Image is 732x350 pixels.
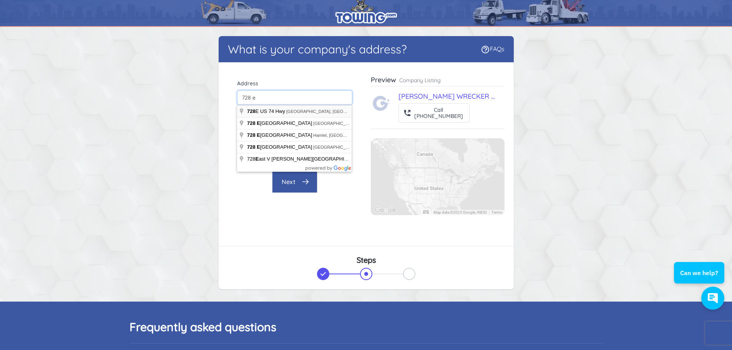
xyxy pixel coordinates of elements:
[129,320,603,334] h2: Frequently asked questions
[668,241,732,317] iframe: Conversations
[433,210,487,214] span: Map data ©2025 Google, INEGI
[237,90,352,105] input: Enter Mailing Address
[247,132,313,138] span: [GEOGRAPHIC_DATA]
[373,205,398,215] img: Google
[423,210,428,214] button: Keyboard shortcuts
[398,92,518,101] a: [PERSON_NAME] WRECKER SERVICE
[247,120,256,126] span: 728
[257,144,260,150] span: E
[247,132,260,138] span: 728 E
[228,42,407,56] h1: What is your company's address?
[228,255,505,265] h3: Steps
[371,75,396,85] h3: Preview
[313,145,450,149] span: [GEOGRAPHIC_DATA], [GEOGRAPHIC_DATA], [GEOGRAPHIC_DATA]
[414,107,463,119] div: Call [PHONE_NUMBER]
[247,108,256,114] span: 728
[481,45,505,53] a: FAQs
[247,120,313,126] span: [GEOGRAPHIC_DATA]
[372,94,391,113] img: Towing.com Logo
[491,210,502,214] a: Terms (opens in new tab)
[257,120,260,126] span: E
[398,103,470,123] button: Call[PHONE_NUMBER]
[256,156,259,162] span: E
[286,109,423,114] span: [GEOGRAPHIC_DATA], [GEOGRAPHIC_DATA], [GEOGRAPHIC_DATA]
[313,121,450,126] span: [GEOGRAPHIC_DATA], [GEOGRAPHIC_DATA], [GEOGRAPHIC_DATA]
[313,133,419,138] span: Hamlet, [GEOGRAPHIC_DATA], [GEOGRAPHIC_DATA]
[272,171,317,193] button: Next
[247,144,313,150] span: [GEOGRAPHIC_DATA]
[247,156,366,162] span: 728 ast V [PERSON_NAME][GEOGRAPHIC_DATA]
[237,80,352,87] label: Address
[373,205,398,215] a: Open this area in Google Maps (opens a new window)
[247,108,286,114] span: E US 74 Hwy
[247,144,256,150] span: 728
[399,76,441,84] p: Company Listing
